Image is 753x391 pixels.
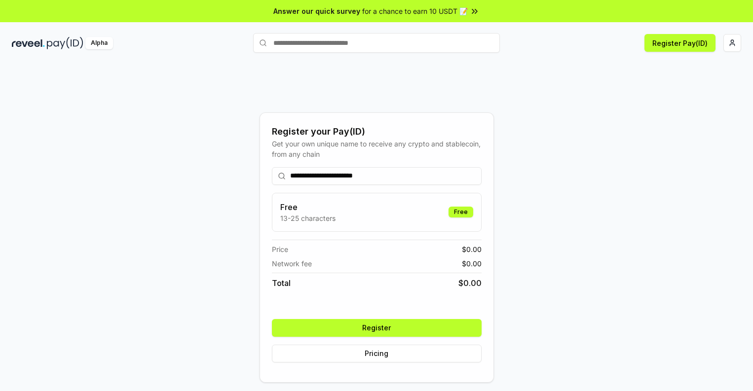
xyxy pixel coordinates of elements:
[272,139,482,159] div: Get your own unique name to receive any crypto and stablecoin, from any chain
[272,258,312,269] span: Network fee
[362,6,468,16] span: for a chance to earn 10 USDT 📝
[644,34,715,52] button: Register Pay(ID)
[47,37,83,49] img: pay_id
[272,277,291,289] span: Total
[12,37,45,49] img: reveel_dark
[272,319,482,337] button: Register
[458,277,482,289] span: $ 0.00
[85,37,113,49] div: Alpha
[280,213,336,223] p: 13-25 characters
[462,258,482,269] span: $ 0.00
[462,244,482,254] span: $ 0.00
[280,201,336,213] h3: Free
[272,125,482,139] div: Register your Pay(ID)
[272,244,288,254] span: Price
[449,207,473,217] div: Free
[272,345,482,362] button: Pricing
[273,6,360,16] span: Answer our quick survey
